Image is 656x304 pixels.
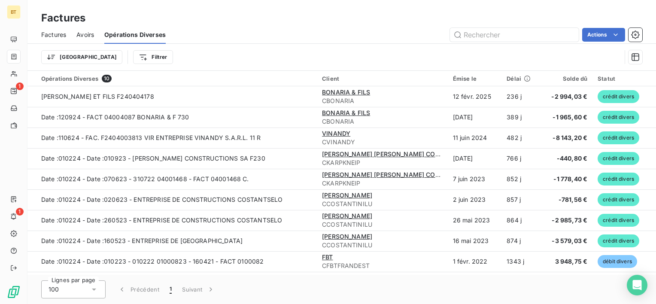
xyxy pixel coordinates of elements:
[322,75,443,82] div: Client
[170,285,172,294] span: 1
[27,272,317,292] td: Date :010224 - Date :010223 - 010222 - 060521 - OD FBT EST FBT IDF
[27,86,317,107] td: [PERSON_NAME] ET FILS F240404178
[164,280,177,298] button: 1
[322,200,443,208] span: CCOSTANTINILU
[598,152,639,165] span: crédit divers
[41,30,66,39] span: Factures
[501,86,540,107] td: 236 j
[27,107,317,128] td: Date :120924 - FACT 04004087 BONARIA & F 730
[41,75,312,82] div: Opérations Diverses
[598,131,639,144] span: crédit divers
[598,173,639,185] span: crédit divers
[453,75,497,82] div: Émise le
[507,75,521,82] span: Délai
[540,251,592,272] td: 3 948,75 €
[322,261,443,270] span: CFBTFRANDEST
[540,272,592,292] td: -12 257,00 €
[627,275,647,295] div: Open Intercom Messenger
[540,189,592,210] td: -781,56 €
[322,158,443,167] span: CKARPKNEIP
[27,148,317,169] td: Date :010224 - Date :010923 - [PERSON_NAME] CONSTRUCTIONS SA F230
[501,231,540,251] td: 874 j
[582,28,625,42] button: Actions
[322,150,492,158] span: [PERSON_NAME] [PERSON_NAME] CONSTRUCTIONS S.A
[448,189,502,210] td: 2 juin 2023
[598,111,639,124] span: crédit divers
[448,107,502,128] td: [DATE]
[322,138,443,146] span: CVINANDY
[322,212,372,219] span: [PERSON_NAME]
[540,148,592,169] td: -440,80 €
[501,148,540,169] td: 766 j
[322,171,492,178] span: [PERSON_NAME] [PERSON_NAME] CONSTRUCTIONS S.A
[598,234,639,247] span: crédit divers
[540,107,592,128] td: -1 965,60 €
[7,5,21,19] div: BT
[133,50,173,64] button: Filtrer
[501,169,540,189] td: 852 j
[322,109,370,116] span: BONARIA & FILS
[501,251,540,272] td: 1343 j
[322,97,443,105] span: CBONARIA
[501,107,540,128] td: 389 j
[545,75,587,82] div: Solde dû
[450,28,579,42] input: Rechercher
[177,280,220,298] button: Suivant
[112,280,164,298] button: Précédent
[104,30,166,39] span: Opérations Diverses
[501,272,540,292] td: 1343 j
[540,169,592,189] td: -1 778,40 €
[322,220,443,229] span: CCOSTANTINILU
[322,179,443,188] span: CKARPKNEIP
[16,82,24,90] span: 1
[598,193,639,206] span: crédit divers
[27,251,317,272] td: Date :010224 - Date :010223 - 010222 01000823 - 160421 - FACT 0100082
[16,208,24,216] span: 1
[448,272,502,292] td: 1 févr. 2022
[540,86,592,107] td: -2 994,03 €
[322,130,350,137] span: VINANDY
[27,189,317,210] td: Date :010224 - Date :020623 - ENTREPRISE DE CONSTRUCTIONS COSTANTSELO
[448,148,502,169] td: [DATE]
[598,90,639,103] span: crédit divers
[322,253,333,261] span: FBT
[27,210,317,231] td: Date :010224 - Date :260523 - ENTREPRISE DE CONSTRUCTIONS COSTANTSELO
[448,128,502,148] td: 11 juin 2024
[598,255,637,268] span: débit divers
[598,75,646,82] div: Statut
[448,169,502,189] td: 7 juin 2023
[49,285,59,294] span: 100
[448,210,502,231] td: 26 mai 2023
[322,88,370,96] span: BONARIA & FILS
[540,128,592,148] td: -8 143,20 €
[501,128,540,148] td: 482 j
[102,75,112,82] span: 10
[322,241,443,249] span: CCOSTANTINILU
[322,274,417,281] span: FBT ILE DE [GEOGRAPHIC_DATA]
[76,30,94,39] span: Avoirs
[27,231,317,251] td: Date :010224 - Date :160523 - ENTREPRISE DE [GEOGRAPHIC_DATA]
[27,169,317,189] td: Date :010224 - Date :070623 - 310722 04001468 - FACT 04001468 C.
[501,189,540,210] td: 857 j
[448,251,502,272] td: 1 févr. 2022
[322,233,372,240] span: [PERSON_NAME]
[322,117,443,126] span: CBONARIA
[27,128,317,148] td: Date :110624 - FAC. F2404003813 VIR ENTREPRISE VINANDY S.A.R.L. 11 R
[7,285,21,299] img: Logo LeanPay
[501,210,540,231] td: 864 j
[448,231,502,251] td: 16 mai 2023
[540,231,592,251] td: -3 579,03 €
[41,10,85,26] h3: Factures
[598,214,639,227] span: crédit divers
[448,86,502,107] td: 12 févr. 2025
[322,192,372,199] span: [PERSON_NAME]
[540,210,592,231] td: -2 985,73 €
[41,50,122,64] button: [GEOGRAPHIC_DATA]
